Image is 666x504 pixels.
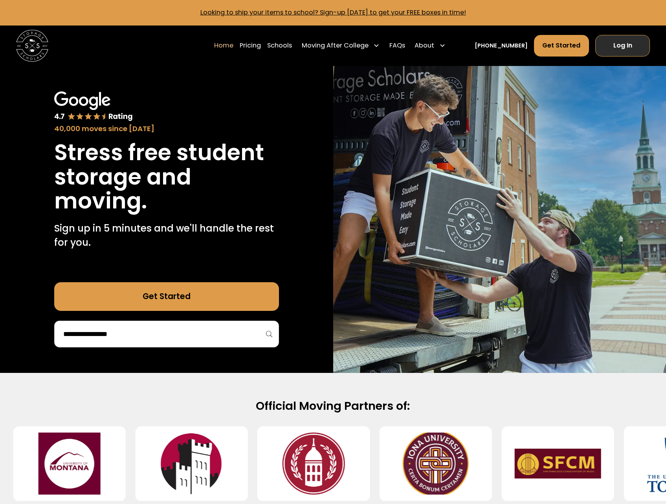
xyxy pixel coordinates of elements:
img: University of Montana [26,433,113,495]
div: 40,000 moves since [DATE] [54,123,279,134]
div: About [415,41,434,51]
a: FAQs [389,35,405,57]
a: Home [214,35,233,57]
h2: Official Moving Partners of: [76,399,590,413]
img: Storage Scholars main logo [16,30,48,62]
a: [PHONE_NUMBER] [475,42,528,50]
a: Pricing [240,35,261,57]
a: Get Started [534,35,589,57]
img: Manhattanville University [149,433,235,495]
img: Google 4.7 star rating [54,91,133,122]
div: Moving After College [302,41,369,51]
p: Sign up in 5 minutes and we'll handle the rest for you. [54,221,279,250]
h1: Stress free student storage and moving. [54,141,279,213]
a: Schools [267,35,292,57]
img: Southern Virginia University [270,433,357,495]
div: About [411,35,449,57]
img: Iona University [393,433,479,495]
a: Log In [595,35,650,57]
img: San Francisco Conservatory of Music [515,433,602,495]
a: Looking to ship your items to school? Sign-up [DATE] to get your FREE boxes in time! [200,8,466,17]
div: Moving After College [299,35,383,57]
a: Get Started [54,282,279,311]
